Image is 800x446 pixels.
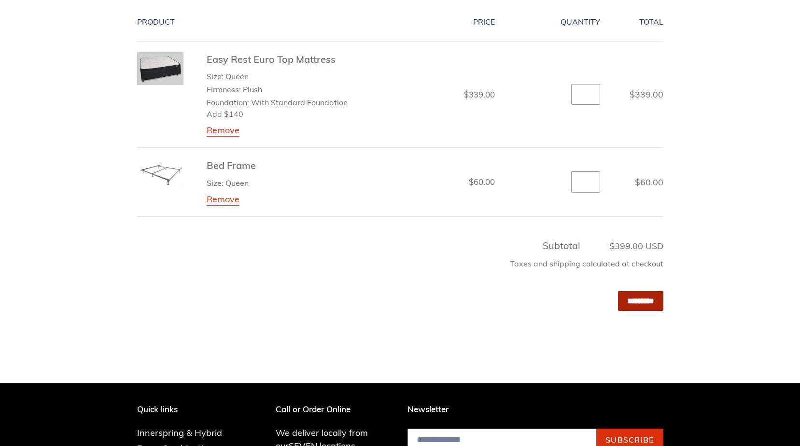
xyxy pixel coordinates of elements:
a: Bed Frame [207,159,256,171]
ul: Product details [207,69,364,120]
li: Firmness: Plush [207,84,364,95]
span: Subtotal [543,239,580,251]
a: Remove Bed Frame - Queen [207,194,239,206]
dd: $60.00 [384,176,495,188]
iframe: PayPal-paypal [137,332,663,353]
p: Quick links [137,404,237,414]
span: $60.00 [635,177,663,188]
li: Size: Queen [207,70,364,82]
img: standard-bed-frame [137,158,183,189]
p: Newsletter [407,404,663,414]
ul: Product details [207,175,256,188]
dd: $339.00 [384,88,495,101]
th: Price [374,3,505,42]
div: Taxes and shipping calculated at checkout [137,253,663,279]
a: Innerspring & Hybrid [137,427,222,438]
th: Total [611,3,663,42]
a: Remove Easy Rest Euro Top Mattress - Queen / Plush / With Standard Foundation Add $140 [207,125,239,137]
th: Quantity [505,3,611,42]
a: Easy Rest Euro Top Mattress [207,53,336,65]
span: $399.00 USD [583,239,663,252]
span: $339.00 [630,89,663,100]
th: Product [137,3,374,42]
li: Foundation: With Standard Foundation Add $140 [207,97,364,120]
span: Subscribe [605,435,654,445]
li: Size: Queen [207,177,256,189]
p: Call or Order Online [276,404,393,414]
